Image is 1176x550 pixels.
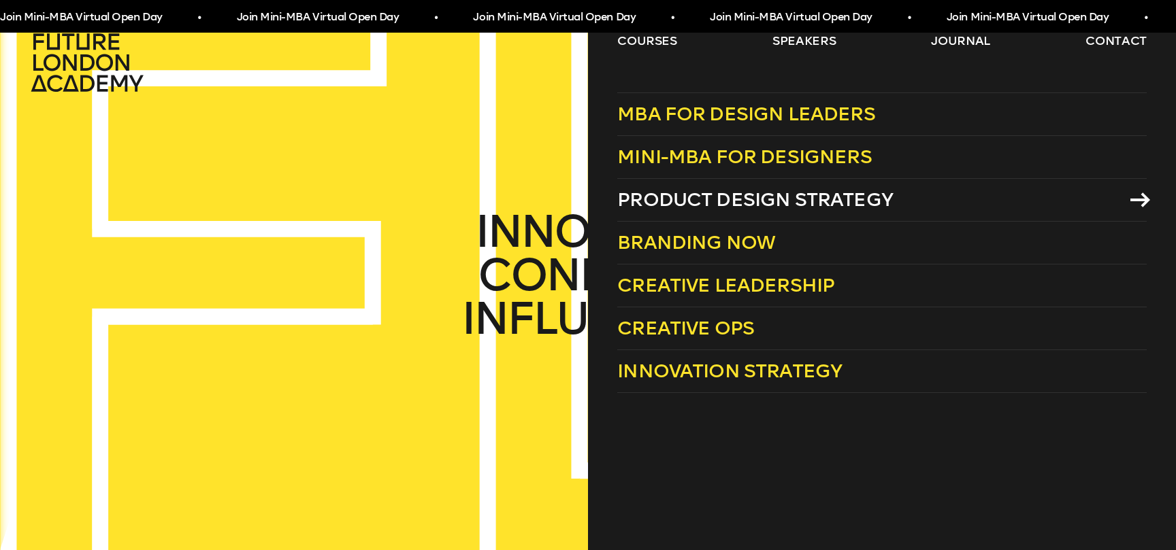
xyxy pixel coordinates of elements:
[617,264,1147,307] a: Creative Leadership
[901,5,904,30] span: •
[617,350,1147,393] a: Innovation Strategy
[617,307,1147,350] a: Creative Ops
[427,5,431,30] span: •
[617,103,875,125] span: MBA for Design Leaders
[617,222,1147,264] a: Branding Now
[617,92,1147,136] a: MBA for Design Leaders
[617,188,893,211] span: Product Design Strategy
[931,33,990,49] a: journal
[617,231,775,254] span: Branding Now
[617,360,842,382] span: Innovation Strategy
[617,145,872,168] span: Mini-MBA for Designers
[1137,5,1141,30] span: •
[772,33,836,49] a: speakers
[1085,33,1147,49] a: contact
[191,5,194,30] span: •
[617,136,1147,179] a: Mini-MBA for Designers
[664,5,668,30] span: •
[617,179,1147,222] a: Product Design Strategy
[617,317,754,339] span: Creative Ops
[617,33,677,49] a: courses
[617,274,834,296] span: Creative Leadership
